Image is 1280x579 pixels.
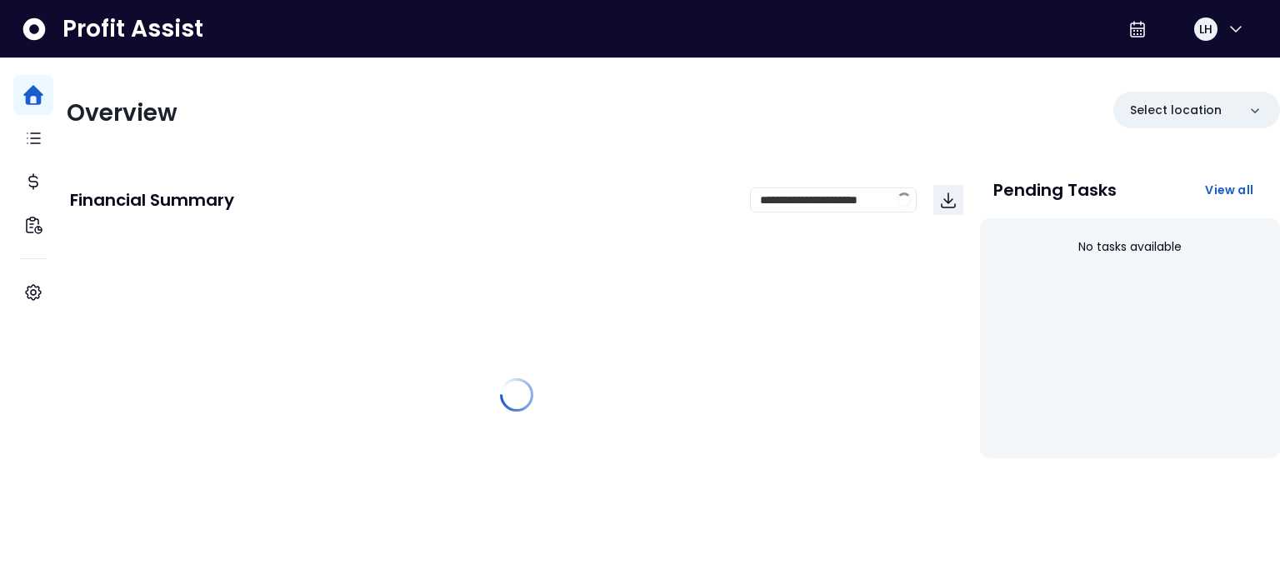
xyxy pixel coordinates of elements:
[1130,102,1222,119] p: Select location
[62,14,203,44] span: Profit Assist
[1205,182,1253,198] span: View all
[1199,21,1212,37] span: LH
[993,182,1117,198] p: Pending Tasks
[67,97,177,129] span: Overview
[933,185,963,215] button: Download
[1192,175,1267,205] button: View all
[993,225,1267,269] div: No tasks available
[70,192,234,208] p: Financial Summary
